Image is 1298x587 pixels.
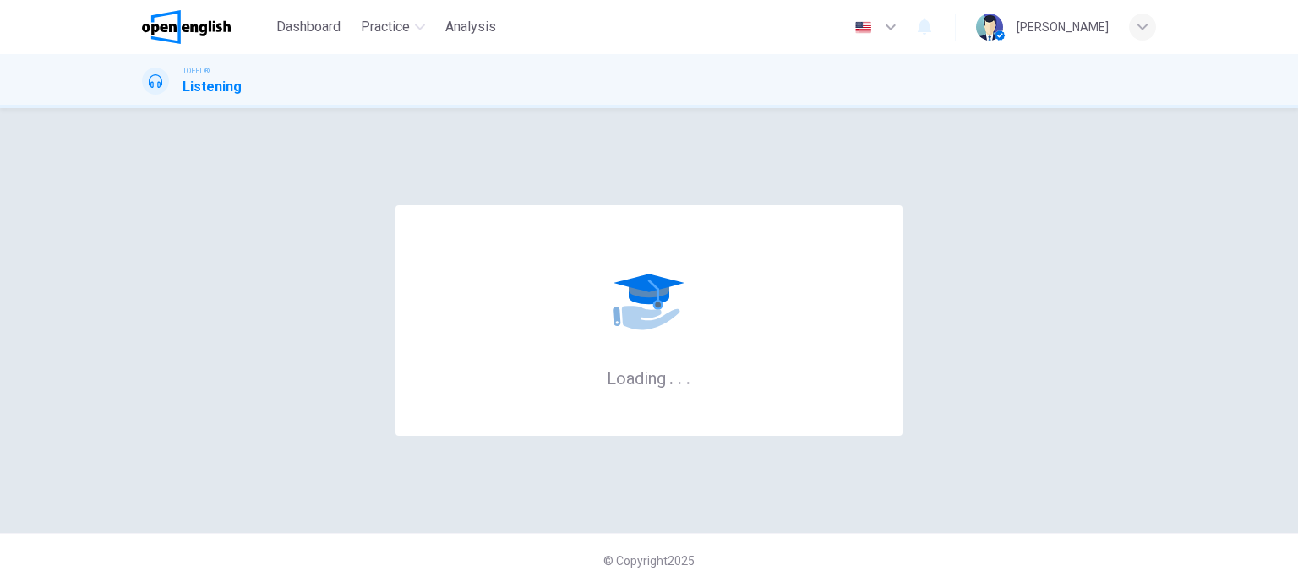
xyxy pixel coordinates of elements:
h6: . [677,362,683,390]
h1: Listening [183,77,242,97]
span: TOEFL® [183,65,210,77]
div: [PERSON_NAME] [1017,17,1109,37]
button: Practice [354,12,432,42]
span: © Copyright 2025 [603,554,695,568]
button: Dashboard [270,12,347,42]
h6: . [668,362,674,390]
span: Dashboard [276,17,341,37]
img: OpenEnglish logo [142,10,231,44]
span: Practice [361,17,410,37]
h6: Loading [607,367,691,389]
h6: . [685,362,691,390]
span: Analysis [445,17,496,37]
button: Analysis [439,12,503,42]
img: en [853,21,874,34]
img: Profile picture [976,14,1003,41]
a: OpenEnglish logo [142,10,270,44]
